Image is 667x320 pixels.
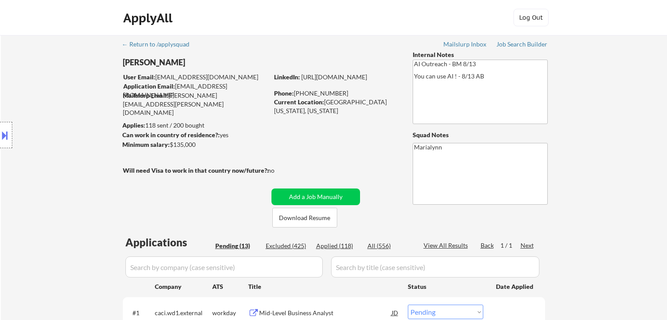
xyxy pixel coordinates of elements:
div: yes [122,131,266,139]
div: Mid-Level Business Analyst [259,309,392,317]
input: Search by company (case sensitive) [125,256,323,277]
input: Search by title (case sensitive) [331,256,539,277]
strong: Can work in country of residence?: [122,131,220,139]
div: [EMAIL_ADDRESS][DOMAIN_NAME] [123,82,268,99]
div: Back [481,241,495,250]
div: Next [521,241,535,250]
div: Status [408,278,483,294]
div: Title [248,282,399,291]
strong: LinkedIn: [274,73,300,81]
div: [PERSON_NAME][EMAIL_ADDRESS][PERSON_NAME][DOMAIN_NAME] [123,91,268,117]
div: Excluded (425) [266,242,310,250]
div: #1 [132,309,148,317]
strong: Phone: [274,89,294,97]
div: Company [155,282,212,291]
div: Applied (118) [316,242,360,250]
div: Internal Notes [413,50,548,59]
div: Pending (13) [215,242,259,250]
div: Applications [125,237,212,248]
strong: Will need Visa to work in that country now/future?: [123,167,269,174]
div: Squad Notes [413,131,548,139]
a: [URL][DOMAIN_NAME] [301,73,367,81]
div: View All Results [424,241,471,250]
div: ATS [212,282,248,291]
div: no [268,166,292,175]
div: [EMAIL_ADDRESS][DOMAIN_NAME] [123,73,268,82]
div: Date Applied [496,282,535,291]
div: [PERSON_NAME] [123,57,303,68]
a: Job Search Builder [496,41,548,50]
button: Add a Job Manually [271,188,360,205]
strong: Current Location: [274,98,324,106]
div: All (556) [367,242,411,250]
div: 118 sent / 200 bought [122,121,268,130]
button: Log Out [514,9,549,26]
button: Download Resume [272,208,337,228]
div: ApplyAll [123,11,175,25]
div: [PHONE_NUMBER] [274,89,398,98]
div: 1 / 1 [500,241,521,250]
div: caci.wd1.external [155,309,212,317]
div: [GEOGRAPHIC_DATA][US_STATE], [US_STATE] [274,98,398,115]
a: ← Return to /applysquad [122,41,198,50]
div: workday [212,309,248,317]
div: Job Search Builder [496,41,548,47]
div: ← Return to /applysquad [122,41,198,47]
div: Mailslurp Inbox [443,41,487,47]
div: $135,000 [122,140,268,149]
a: Mailslurp Inbox [443,41,487,50]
